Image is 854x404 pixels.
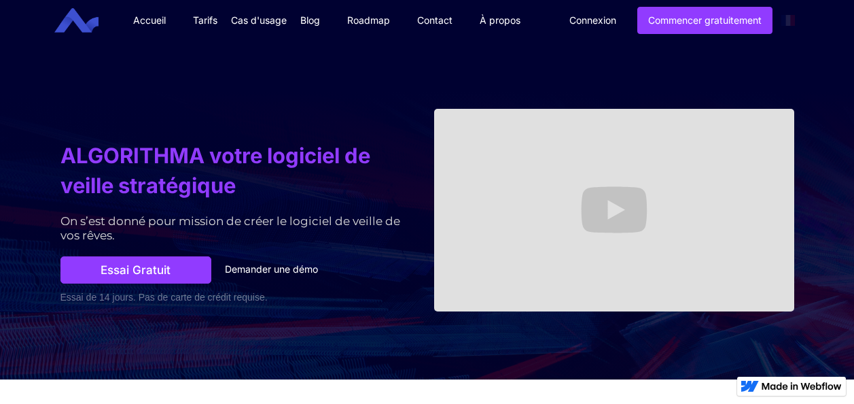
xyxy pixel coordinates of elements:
div: Essai de 14 jours. Pas de carte de crédit requise. [60,290,421,304]
img: Made in Webflow [762,382,842,390]
iframe: Lancement officiel d'Algorithma [434,109,794,312]
h1: ALGORITHMA votre logiciel de veille stratégique [60,141,421,201]
a: Demander une démo [215,256,328,284]
a: Commencer gratuitement [637,7,772,34]
a: Connexion [559,7,626,33]
a: home [65,8,109,33]
div: Cas d'usage [231,14,287,27]
div: On s’est donné pour mission de créer le logiciel de veille de vos rêves. [60,214,421,243]
a: Essai gratuit [60,256,211,284]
